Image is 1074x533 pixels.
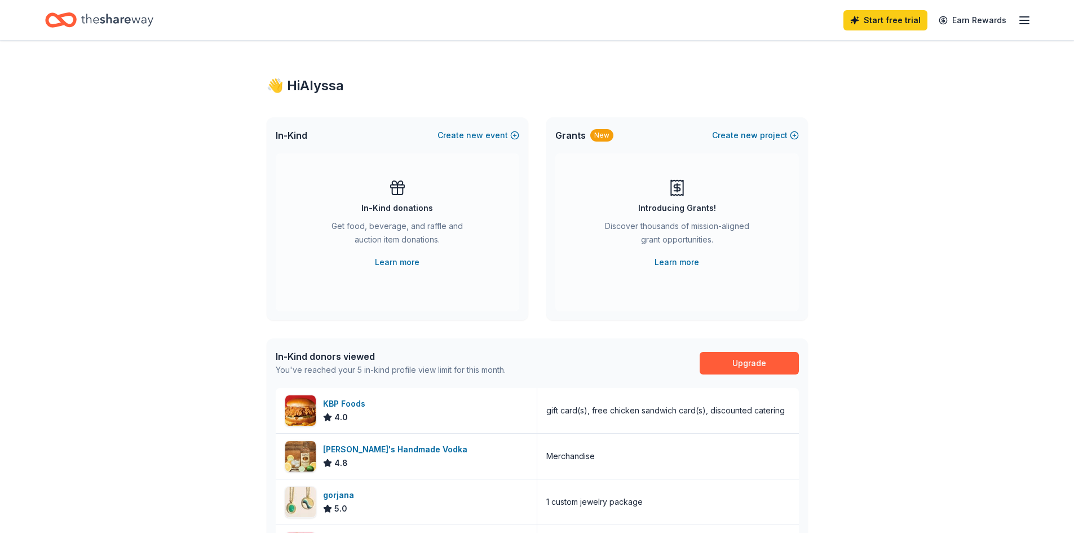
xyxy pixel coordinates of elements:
[323,488,359,502] div: gorjana
[546,450,595,463] div: Merchandise
[323,443,472,456] div: [PERSON_NAME]'s Handmade Vodka
[546,495,643,509] div: 1 custom jewelry package
[334,411,348,424] span: 4.0
[546,404,785,417] div: gift card(s), free chicken sandwich card(s), discounted catering
[712,129,799,142] button: Createnewproject
[655,256,699,269] a: Learn more
[334,456,348,470] span: 4.8
[321,219,474,251] div: Get food, beverage, and raffle and auction item donations.
[437,129,519,142] button: Createnewevent
[466,129,483,142] span: new
[276,129,307,142] span: In-Kind
[361,201,433,215] div: In-Kind donations
[276,363,506,377] div: You've reached your 5 in-kind profile view limit for this month.
[323,397,370,411] div: KBP Foods
[285,487,316,517] img: Image for gorjana
[334,502,347,516] span: 5.0
[285,395,316,426] img: Image for KBP Foods
[600,219,754,251] div: Discover thousands of mission-aligned grant opportunities.
[638,201,716,215] div: Introducing Grants!
[375,256,419,269] a: Learn more
[285,441,316,472] img: Image for Tito's Handmade Vodka
[932,10,1013,30] a: Earn Rewards
[700,352,799,375] a: Upgrade
[45,7,153,33] a: Home
[741,129,758,142] span: new
[276,350,506,363] div: In-Kind donors viewed
[590,129,613,142] div: New
[555,129,586,142] span: Grants
[843,10,927,30] a: Start free trial
[267,77,808,95] div: 👋 Hi Alyssa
